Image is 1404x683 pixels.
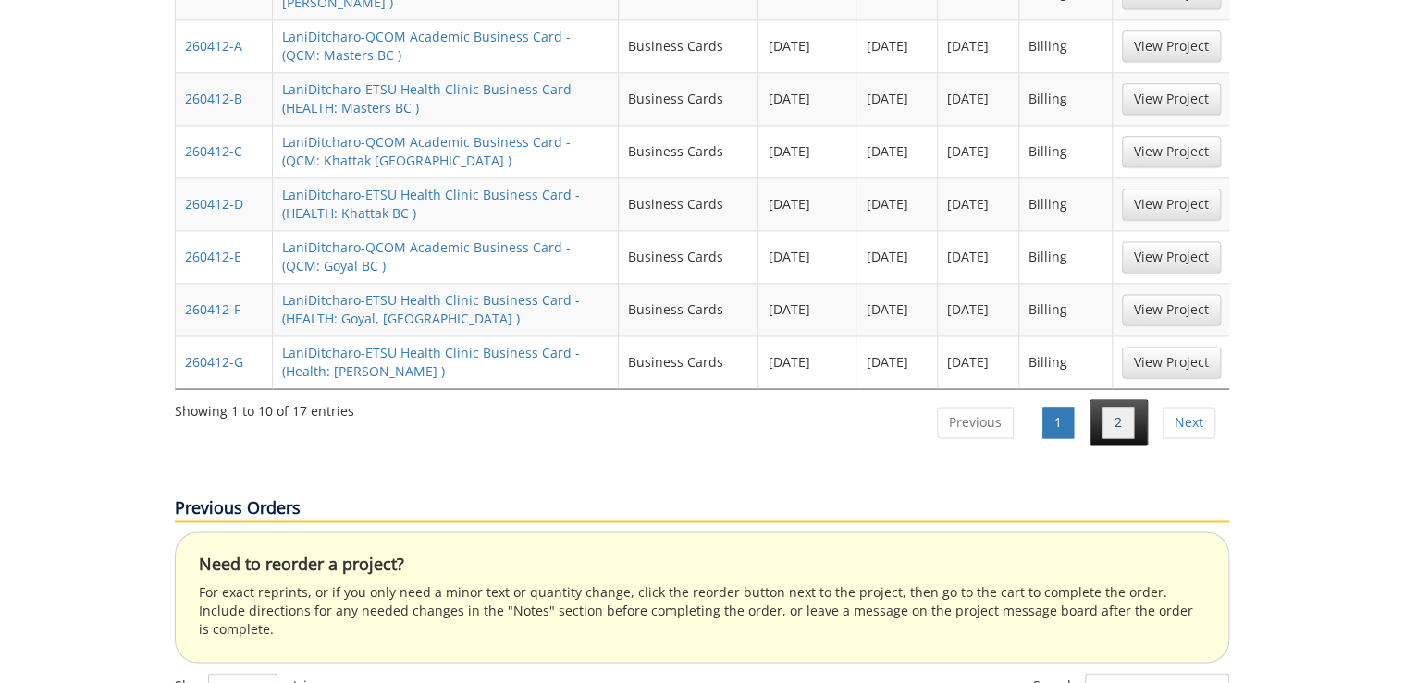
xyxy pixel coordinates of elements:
[1102,407,1134,438] a: 2
[282,186,580,222] a: LaniDitcharo-ETSU Health Clinic Business Card - (HEALTH: Khattak BC )
[938,19,1019,72] td: [DATE]
[758,72,856,125] td: [DATE]
[199,555,1205,574] h4: Need to reorder a project?
[1019,125,1113,177] td: Billing
[938,72,1019,125] td: [DATE]
[185,353,243,371] a: 260412-G
[758,230,856,283] td: [DATE]
[1019,230,1113,283] td: Billing
[175,395,354,421] div: Showing 1 to 10 of 17 entries
[1163,407,1215,438] a: Next
[1019,19,1113,72] td: Billing
[938,283,1019,335] td: [DATE]
[199,583,1205,639] p: For exact reprints, or if you only need a minor text or quantity change, click the reorder button...
[185,37,242,55] a: 260412-A
[1122,83,1221,115] a: View Project
[619,125,759,177] td: Business Cards
[619,283,759,335] td: Business Cards
[856,19,938,72] td: [DATE]
[282,344,580,380] a: LaniDitcharo-ETSU Health Clinic Business Card - (Health: [PERSON_NAME] )
[758,335,856,388] td: [DATE]
[1019,72,1113,125] td: Billing
[938,125,1019,177] td: [DATE]
[856,177,938,230] td: [DATE]
[1042,407,1074,438] a: 1
[619,335,759,388] td: Business Cards
[938,177,1019,230] td: [DATE]
[619,19,759,72] td: Business Cards
[1019,283,1113,335] td: Billing
[1122,241,1221,273] a: View Project
[758,19,856,72] td: [DATE]
[619,230,759,283] td: Business Cards
[282,133,571,169] a: LaniDitcharo-QCOM Academic Business Card - (QCM: Khattak [GEOGRAPHIC_DATA] )
[1122,294,1221,325] a: View Project
[856,230,938,283] td: [DATE]
[1122,30,1221,62] a: View Project
[185,90,242,107] a: 260412-B
[856,283,938,335] td: [DATE]
[1122,136,1221,167] a: View Project
[758,283,856,335] td: [DATE]
[758,177,856,230] td: [DATE]
[282,80,580,116] a: LaniDitcharo-ETSU Health Clinic Business Card - (HEALTH: Masters BC )
[1019,177,1113,230] td: Billing
[185,195,243,213] a: 260412-D
[856,335,938,388] td: [DATE]
[937,407,1014,438] a: Previous
[938,230,1019,283] td: [DATE]
[282,291,580,327] a: LaniDitcharo-ETSU Health Clinic Business Card - (HEALTH: Goyal, [GEOGRAPHIC_DATA] )
[1122,347,1221,378] a: View Project
[185,142,242,160] a: 260412-C
[185,248,241,265] a: 260412-E
[282,28,571,64] a: LaniDitcharo-QCOM Academic Business Card - (QCM: Masters BC )
[938,335,1019,388] td: [DATE]
[619,177,759,230] td: Business Cards
[619,72,759,125] td: Business Cards
[856,125,938,177] td: [DATE]
[758,125,856,177] td: [DATE]
[185,300,240,318] a: 260412-F
[1019,335,1113,388] td: Billing
[1122,189,1221,220] a: View Project
[282,238,571,274] a: LaniDitcharo-QCOM Academic Business Card - (QCM: Goyal BC )
[175,496,1229,522] p: Previous Orders
[856,72,938,125] td: [DATE]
